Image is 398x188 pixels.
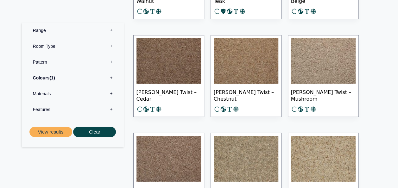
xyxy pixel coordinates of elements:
span: [PERSON_NAME] Twist – Cedar [136,84,201,106]
label: Pattern [27,54,119,70]
button: View results [29,127,72,137]
a: [PERSON_NAME] Twist – Chestnut [211,35,281,117]
label: Materials [27,85,119,101]
span: [PERSON_NAME] Twist – Mushroom [291,84,356,106]
label: Colours [27,70,119,85]
img: Tomkinson Twist - Flax [214,136,278,182]
img: Tomkinson Twist - Oak [136,136,201,182]
button: Clear [73,127,116,137]
img: Tomkinson Tweed Twill [291,136,356,182]
label: Range [27,22,119,38]
label: Room Type [27,38,119,54]
a: [PERSON_NAME] Twist – Mushroom [288,35,359,117]
label: Features [27,101,119,117]
a: [PERSON_NAME] Twist – Cedar [133,35,204,117]
span: 1 [49,75,55,80]
img: Tomkinson Twist - Mushroom [291,38,356,84]
img: Tomkinson Twist - Cedar [136,38,201,84]
span: [PERSON_NAME] Twist – Chestnut [214,84,278,106]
